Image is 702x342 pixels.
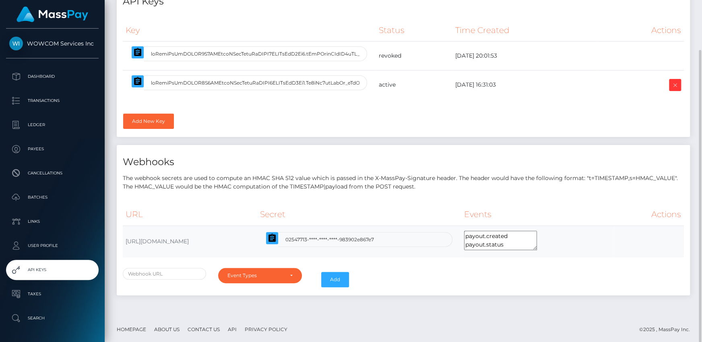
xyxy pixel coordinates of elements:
[9,216,95,228] p: Links
[9,167,95,179] p: Cancellations
[376,70,452,99] td: active
[376,41,452,70] td: revoked
[6,66,99,87] a: Dashboard
[615,203,684,226] th: Actions
[9,119,95,131] p: Ledger
[218,268,301,283] button: Event Types
[6,187,99,207] a: Batches
[9,95,95,107] p: Transactions
[452,19,598,41] th: Time Created
[123,19,376,41] th: Key
[6,139,99,159] a: Payees
[17,6,88,22] img: MassPay Logo
[6,163,99,183] a: Cancellations
[452,41,598,70] td: [DATE] 20:01:53
[6,91,99,111] a: Transactions
[6,40,99,47] span: WOWCOM Services Inc
[114,323,149,336] a: Homepage
[151,323,183,336] a: About Us
[598,19,684,41] th: Actions
[242,323,291,336] a: Privacy Policy
[464,231,537,250] textarea: payout.created payout.status
[123,203,257,226] th: URL
[123,174,684,191] p: The webhook secrets are used to compute an HMAC SHA 512 value which is passed in the X-MassPay-Si...
[9,240,95,252] p: User Profile
[321,272,349,287] button: Add
[6,211,99,232] a: Links
[6,308,99,328] a: Search
[123,155,684,169] h4: Webhooks
[6,284,99,304] a: Taxes
[123,268,206,280] input: Webhook URL
[227,272,283,279] div: Event Types
[639,325,696,334] div: © 2025 , MassPay Inc.
[6,115,99,135] a: Ledger
[123,114,174,129] a: Add New Key
[461,203,615,226] th: Events
[257,203,461,226] th: Secret
[184,323,223,336] a: Contact Us
[123,226,257,257] td: [URL][DOMAIN_NAME]
[9,37,23,50] img: WOWCOM Services Inc
[9,312,95,324] p: Search
[9,288,95,300] p: Taxes
[9,143,95,155] p: Payees
[6,260,99,280] a: API Keys
[6,236,99,256] a: User Profile
[9,191,95,203] p: Batches
[225,323,240,336] a: API
[376,19,452,41] th: Status
[9,70,95,83] p: Dashboard
[452,70,598,99] td: [DATE] 16:31:03
[9,264,95,276] p: API Keys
